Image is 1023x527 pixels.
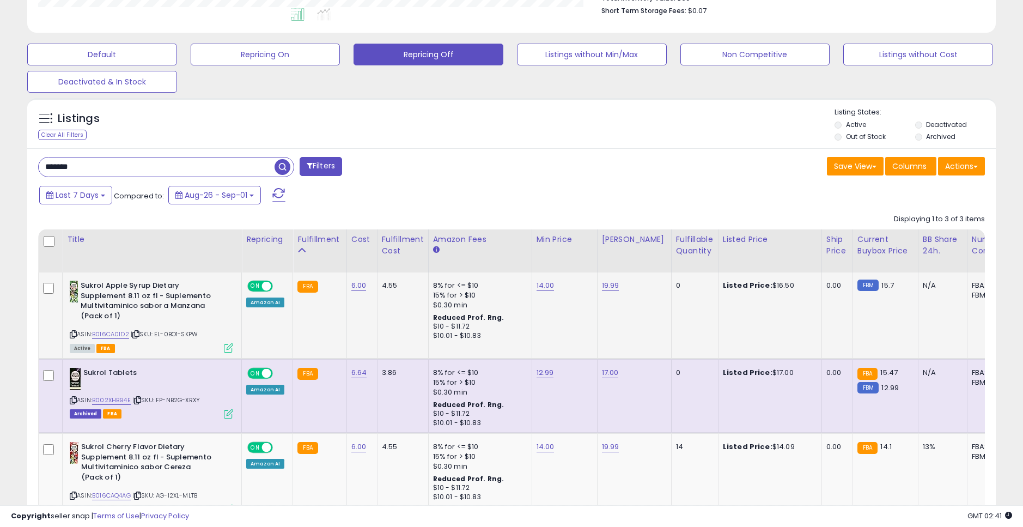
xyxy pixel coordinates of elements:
[923,442,959,452] div: 13%
[601,6,686,15] b: Short Term Storage Fees:
[602,367,619,378] a: 17.00
[433,245,440,255] small: Amazon Fees.
[433,313,504,322] b: Reduced Prof. Rng.
[723,442,813,452] div: $14.09
[297,368,318,380] small: FBA
[723,280,772,290] b: Listed Price:
[972,378,1008,387] div: FBM: 2
[141,511,189,521] a: Privacy Policy
[70,281,233,352] div: ASIN:
[70,344,95,353] span: All listings currently available for purchase on Amazon
[433,234,527,245] div: Amazon Fees
[923,234,963,257] div: BB Share 24h.
[433,483,523,493] div: $10 - $11.72
[857,280,879,291] small: FBM
[271,282,289,291] span: OFF
[248,443,262,452] span: ON
[433,442,523,452] div: 8% for <= $10
[300,157,342,176] button: Filters
[972,290,1008,300] div: FBM: 2
[602,441,619,452] a: 19.99
[602,234,667,245] div: [PERSON_NAME]
[972,442,1008,452] div: FBA: 4
[131,330,198,338] span: | SKU: EL-0BO1-SKPW
[676,281,710,290] div: 0
[537,367,554,378] a: 12.99
[537,234,593,245] div: Min Price
[537,441,555,452] a: 14.00
[433,493,523,502] div: $10.01 - $10.83
[81,281,213,324] b: Sukrol Apple Syrup Dietary Supplement 8.11 oz fl - Suplemento Multivitaminico sabor a Manzana (Pa...
[103,409,121,419] span: FBA
[27,71,177,93] button: Deactivated & In Stock
[93,511,139,521] a: Terms of Use
[70,409,101,419] span: Listings that have been deleted from Seller Central
[58,111,100,126] h5: Listings
[688,5,707,16] span: $0.07
[433,419,523,428] div: $10.01 - $10.83
[926,120,967,129] label: Deactivated
[39,186,112,204] button: Last 7 Days
[248,369,262,378] span: ON
[972,452,1008,462] div: FBM: 2
[680,44,830,65] button: Non Competitive
[923,368,959,378] div: N/A
[537,280,555,291] a: 14.00
[191,44,340,65] button: Repricing On
[433,300,523,310] div: $0.30 min
[382,281,420,290] div: 4.55
[433,331,523,341] div: $10.01 - $10.83
[880,367,898,378] span: 15.47
[517,44,667,65] button: Listings without Min/Max
[96,344,115,353] span: FBA
[382,368,420,378] div: 3.86
[892,161,927,172] span: Columns
[92,330,129,339] a: B016CA01D2
[433,322,523,331] div: $10 - $11.72
[297,442,318,454] small: FBA
[297,281,318,293] small: FBA
[723,367,772,378] b: Listed Price:
[857,442,878,454] small: FBA
[926,132,955,141] label: Archived
[70,368,233,417] div: ASIN:
[881,383,899,393] span: 12.99
[92,491,131,500] a: B016CAQ4AG
[433,281,523,290] div: 8% for <= $10
[246,234,288,245] div: Repricing
[723,281,813,290] div: $16.50
[185,190,247,201] span: Aug-26 - Sep-01
[433,368,523,378] div: 8% for <= $10
[857,234,914,257] div: Current Buybox Price
[248,282,262,291] span: ON
[602,280,619,291] a: 19.99
[723,368,813,378] div: $17.00
[972,368,1008,378] div: FBA: 0
[433,400,504,409] b: Reduced Prof. Rng.
[70,442,78,464] img: 51rCuJNZfXL._SL40_.jpg
[70,281,78,302] img: 51W6wKAoc6L._SL40_.jpg
[297,234,342,245] div: Fulfillment
[56,190,99,201] span: Last 7 Days
[38,130,87,140] div: Clear All Filters
[246,459,284,469] div: Amazon AI
[433,452,523,462] div: 15% for > $10
[168,186,261,204] button: Aug-26 - Sep-01
[92,396,131,405] a: B002XHB94E
[846,120,866,129] label: Active
[880,441,892,452] span: 14.1
[938,157,985,175] button: Actions
[972,281,1008,290] div: FBA: 0
[676,368,710,378] div: 0
[846,132,886,141] label: Out of Stock
[676,442,710,452] div: 14
[382,234,424,257] div: Fulfillment Cost
[351,234,373,245] div: Cost
[676,234,714,257] div: Fulfillable Quantity
[83,368,216,381] b: Sukrol Tablets
[132,491,197,500] span: | SKU: AG-I2XL-MLTB
[826,281,844,290] div: 0.00
[114,191,164,201] span: Compared to:
[723,234,817,245] div: Listed Price
[433,378,523,387] div: 15% for > $10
